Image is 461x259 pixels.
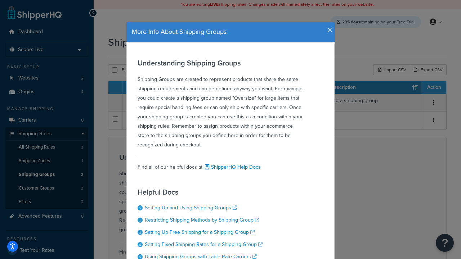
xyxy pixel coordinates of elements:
[138,157,305,172] div: Find all of our helpful docs at:
[138,59,305,67] h3: Understanding Shipping Groups
[132,27,329,37] h4: More Info About Shipping Groups
[145,204,237,212] a: Setting Up and Using Shipping Groups
[203,163,261,171] a: ShipperHQ Help Docs
[145,228,255,236] a: Setting Up Free Shipping for a Shipping Group
[138,59,305,150] div: Shipping Groups are created to represent products that share the same shipping requirements and c...
[145,241,263,248] a: Setting Fixed Shipping Rates for a Shipping Group
[138,188,301,196] h3: Helpful Docs
[145,216,259,224] a: Restricting Shipping Methods by Shipping Group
